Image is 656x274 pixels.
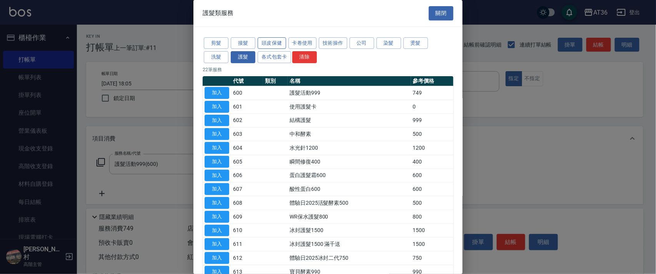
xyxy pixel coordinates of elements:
[231,114,263,127] td: 602
[205,101,229,113] button: 加入
[288,169,411,182] td: 蛋白護髮霜600
[288,37,317,49] button: 卡卷使用
[403,37,428,49] button: 燙髮
[411,182,453,196] td: 600
[288,196,411,210] td: 體驗日2025活髮酵素500
[288,155,411,169] td: 瞬間修復400
[411,210,453,224] td: 800
[231,37,255,49] button: 接髮
[288,76,411,86] th: 名稱
[231,169,263,182] td: 606
[350,37,374,49] button: 公司
[231,196,263,210] td: 608
[231,251,263,265] td: 612
[263,76,288,86] th: 類別
[376,37,401,49] button: 染髮
[411,251,453,265] td: 750
[205,183,229,195] button: 加入
[231,224,263,237] td: 610
[205,197,229,209] button: 加入
[288,237,411,251] td: 冰封護髮1500 滿千送
[204,37,228,49] button: 剪髮
[205,156,229,168] button: 加入
[204,51,228,63] button: 洗髮
[319,37,347,49] button: 技術操作
[203,66,453,73] p: 22 筆服務
[429,6,453,20] button: 關閉
[411,196,453,210] td: 500
[411,141,453,155] td: 1200
[288,141,411,155] td: 水光針1200
[205,170,229,182] button: 加入
[231,86,263,100] td: 600
[231,182,263,196] td: 607
[288,127,411,141] td: 中和酵素
[411,76,453,86] th: 參考價格
[288,114,411,127] td: 結構護髮
[411,86,453,100] td: 749
[411,169,453,182] td: 600
[231,76,263,86] th: 代號
[292,51,317,63] button: 清除
[288,224,411,237] td: 冰封護髮1500
[205,238,229,250] button: 加入
[205,225,229,237] button: 加入
[231,141,263,155] td: 604
[203,9,233,17] span: 護髮類服務
[231,51,255,63] button: 護髮
[411,100,453,114] td: 0
[258,51,291,63] button: 各式包套卡
[411,114,453,127] td: 999
[205,142,229,154] button: 加入
[231,127,263,141] td: 603
[411,224,453,237] td: 1500
[288,251,411,265] td: 體驗日2025冰封二代750
[288,210,411,224] td: WR保水護髮800
[231,210,263,224] td: 609
[411,237,453,251] td: 1500
[205,252,229,264] button: 加入
[205,87,229,99] button: 加入
[288,100,411,114] td: 使用護髮卡
[411,127,453,141] td: 500
[258,37,286,49] button: 頭皮保健
[231,155,263,169] td: 605
[288,182,411,196] td: 酸性蛋白600
[411,155,453,169] td: 400
[288,86,411,100] td: 護髮活動999
[205,115,229,127] button: 加入
[231,100,263,114] td: 601
[231,237,263,251] td: 611
[205,128,229,140] button: 加入
[205,211,229,223] button: 加入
